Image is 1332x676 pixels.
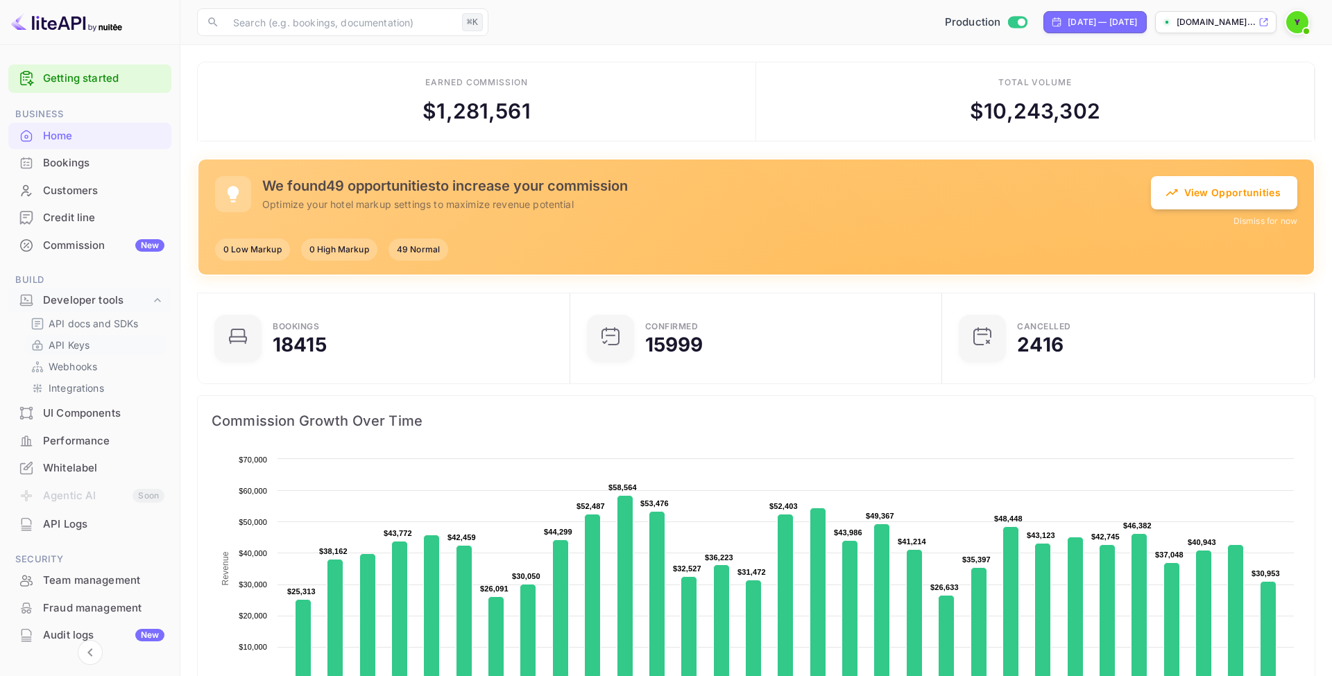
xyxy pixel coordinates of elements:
[8,177,171,205] div: Customers
[225,8,456,36] input: Search (e.g. bookings, documentation)
[8,288,171,313] div: Developer tools
[262,177,1151,194] h5: We found 49 opportunities to increase your commission
[8,123,171,150] div: Home
[512,572,540,580] text: $30,050
[25,335,166,355] div: API Keys
[8,622,171,649] div: Audit logsNew
[8,552,171,567] span: Security
[970,96,1100,127] div: $ 10,243,302
[43,433,164,449] div: Performance
[480,584,509,593] text: $26,091
[645,335,703,354] div: 15999
[239,518,267,526] text: $50,000
[8,455,171,482] div: Whitelabel
[43,183,164,199] div: Customers
[8,455,171,480] a: Whitelabel
[239,612,267,620] text: $20,000
[1188,538,1216,546] text: $40,943
[8,567,171,593] a: Team management
[1123,521,1152,530] text: $46,382
[8,272,171,288] span: Build
[43,155,164,171] div: Bookings
[215,243,290,256] span: 0 Low Markup
[49,381,104,395] p: Integrations
[239,580,267,589] text: $30,000
[43,600,164,616] div: Fraud management
[898,537,927,546] text: $41,214
[25,356,166,376] div: Webhooks
[8,428,171,455] div: Performance
[462,13,483,31] div: ⌘K
[287,587,316,596] text: $25,313
[31,359,160,374] a: Webhooks
[273,335,327,354] div: 18415
[1286,11,1308,33] img: Yandex
[8,400,171,427] div: UI Components
[769,502,798,510] text: $52,403
[8,511,171,538] div: API Logs
[49,338,89,352] p: API Keys
[8,400,171,426] a: UI Components
[43,293,151,309] div: Developer tools
[8,205,171,230] a: Credit line
[705,553,733,562] text: $36,223
[8,232,171,259] div: CommissionNew
[1151,176,1297,209] button: View Opportunities
[43,71,164,87] a: Getting started
[1155,551,1184,559] text: $37,048
[8,622,171,648] a: Audit logsNew
[608,483,638,492] text: $58,564
[8,595,171,621] a: Fraud management
[301,243,377,256] span: 0 High Markup
[8,177,171,203] a: Customers
[945,15,1001,31] span: Production
[31,381,160,395] a: Integrations
[78,640,103,665] button: Collapse navigation
[239,456,267,464] text: $70,000
[8,107,171,122] span: Business
[8,428,171,453] a: Performance
[998,76,1073,89] div: Total volume
[645,322,699,331] div: Confirmed
[43,128,164,144] div: Home
[930,583,959,591] text: $26,633
[1091,532,1120,541] text: $42,745
[8,205,171,232] div: Credit line
[212,410,1301,432] span: Commission Growth Over Time
[1017,322,1071,331] div: CANCELLED
[239,549,267,557] text: $40,000
[1068,16,1137,28] div: [DATE] — [DATE]
[737,568,766,576] text: $31,472
[25,378,166,398] div: Integrations
[43,573,164,589] div: Team management
[319,547,348,555] text: $38,162
[25,313,166,333] div: API docs and SDKs
[8,567,171,594] div: Team management
[262,197,1151,211] p: Optimize your hotel markup settings to maximize revenue potential
[640,499,669,508] text: $53,476
[673,564,701,573] text: $32,527
[43,517,164,532] div: API Logs
[11,11,122,33] img: LiteAPI logo
[31,338,160,352] a: API Keys
[388,243,448,256] span: 49 Normal
[866,512,894,520] text: $49,367
[1252,569,1280,578] text: $30,953
[49,359,97,374] p: Webhooks
[939,15,1033,31] div: Switch to Sandbox mode
[135,629,164,641] div: New
[49,316,139,331] p: API docs and SDKs
[447,533,476,541] text: $42,459
[239,487,267,495] text: $60,000
[8,232,171,258] a: CommissionNew
[384,529,412,537] text: $43,772
[1017,335,1064,354] div: 2416
[43,210,164,226] div: Credit line
[994,514,1023,523] text: $48,448
[8,511,171,537] a: API Logs
[43,460,164,476] div: Whitelabel
[135,239,164,252] div: New
[43,406,164,422] div: UI Components
[221,551,230,585] text: Revenue
[834,528,862,537] text: $43,986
